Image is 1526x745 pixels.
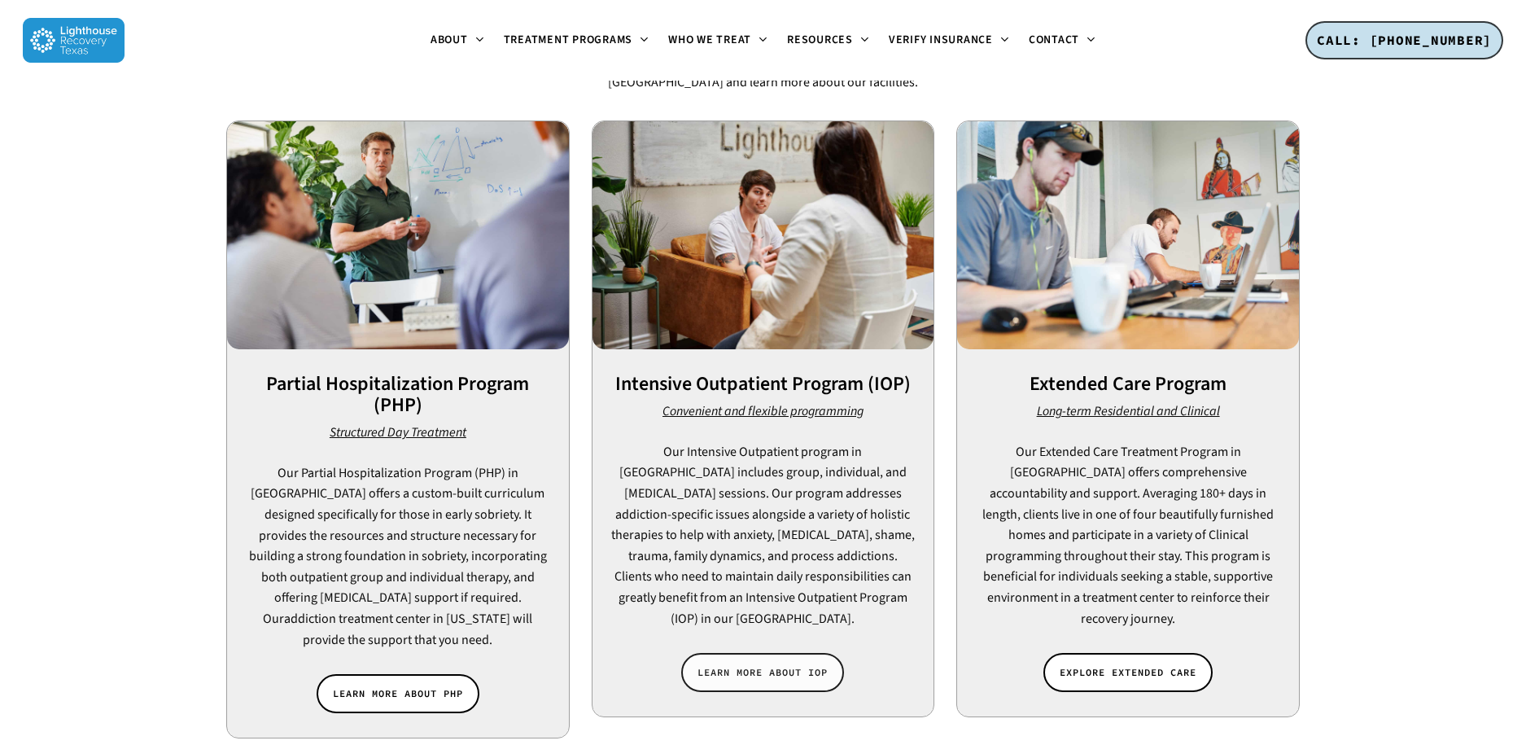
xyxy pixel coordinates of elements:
em: Convenient and flexible programming [662,402,864,420]
h3: Intensive Outpatient Program (IOP) [592,374,934,395]
h3: Extended Care Program [957,374,1299,395]
a: Verify Insurance [879,34,1019,47]
p: Our Intensive Outpatient program in [GEOGRAPHIC_DATA] includes group, individual, and [MEDICAL_DA... [610,442,917,629]
a: LEARN MORE ABOUT IOP [681,653,844,692]
span: EXPLORE EXTENDED CARE [1060,664,1196,681]
span: LEARN MORE ABOUT PHP [333,686,463,702]
span: Resources [787,32,853,48]
p: Our Extended Care Treatment Program in [GEOGRAPHIC_DATA] offers comprehensive accountability and ... [974,442,1282,629]
span: About [431,32,468,48]
a: Resources [777,34,879,47]
span: Who We Treat [668,32,751,48]
a: CALL: [PHONE_NUMBER] [1305,21,1503,60]
a: Who We Treat [658,34,777,47]
span: LEARN MORE ABOUT IOP [697,664,828,681]
span: Treatment Programs [504,32,633,48]
em: Long-term Residential and Clinical [1037,402,1220,420]
h3: Partial Hospitalization Program (PHP) [227,374,569,416]
a: Contact [1019,34,1105,47]
span: Verify Insurance [889,32,993,48]
img: Lighthouse Recovery Texas [23,18,125,63]
a: LEARN MORE ABOUT PHP [317,674,479,713]
a: About [421,34,494,47]
a: Treatment Programs [494,34,659,47]
span: CALL: [PHONE_NUMBER] [1317,32,1492,48]
a: EXPLORE EXTENDED CARE [1043,653,1213,692]
em: Structured Day Treatment [330,423,466,441]
span: addiction treatment center in [US_STATE] will provide the support that you need. [284,610,532,649]
span: Contact [1029,32,1079,48]
p: Our Partial Hospitalization Program (PHP) in [GEOGRAPHIC_DATA] offers a custom-built curriculum d... [244,463,552,651]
